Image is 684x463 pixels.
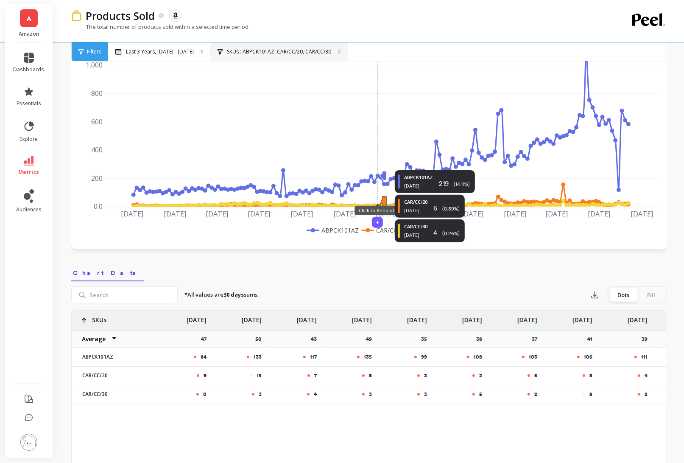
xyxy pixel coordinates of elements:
[224,291,244,298] strong: 30 days
[77,391,151,398] p: CAR/CC/30
[204,372,207,379] p: 9
[20,136,38,143] span: explore
[369,391,372,398] p: 3
[201,354,207,360] p: 84
[364,354,372,360] p: 135
[73,269,142,277] span: Chart Data
[297,311,317,324] p: [DATE]
[254,354,262,360] p: 133
[311,336,322,342] p: 43
[17,100,41,107] span: essentials
[184,291,259,299] p: *All values are sums.
[86,8,155,23] p: Products Sold
[584,354,592,360] p: 106
[479,391,482,398] p: 5
[92,311,106,324] p: SKUs
[27,14,31,23] span: A
[645,391,648,398] p: 2
[462,311,482,324] p: [DATE]
[187,311,207,324] p: [DATE]
[352,311,372,324] p: [DATE]
[20,434,37,451] img: profile picture
[517,311,537,324] p: [DATE]
[77,354,151,360] p: ABPCK101AZ
[534,372,537,379] p: 6
[77,372,151,379] p: CAR/CC/20
[645,372,648,379] p: 4
[369,372,372,379] p: 8
[642,336,653,342] p: 39
[71,23,250,31] p: The total number of products sold within a selected time period.
[424,372,427,379] p: 3
[126,48,194,55] p: Last 3 Years, [DATE] - [DATE]
[572,311,592,324] p: [DATE]
[19,169,39,176] span: metrics
[637,288,665,302] div: Fill
[14,31,45,37] p: Amazon
[587,336,597,342] p: 41
[421,336,432,342] p: 35
[201,336,212,342] p: 47
[532,336,542,342] p: 37
[227,48,331,55] p: SKUs : ABPCK101AZ, CAR/CC/20, CAR/CC/30
[529,354,537,360] p: 103
[71,286,178,303] input: Search
[534,391,537,398] p: 2
[609,288,637,302] div: Dots
[314,372,317,379] p: 7
[259,391,262,398] p: 3
[172,12,179,20] img: api.amazon.svg
[257,372,262,379] p: 15
[628,311,648,324] p: [DATE]
[16,206,42,213] span: audiences
[421,354,427,360] p: 99
[87,48,101,55] span: Filters
[366,336,377,342] p: 49
[589,391,592,398] p: 8
[479,372,482,379] p: 2
[242,311,262,324] p: [DATE]
[476,336,487,342] p: 38
[71,10,81,21] img: header icon
[407,311,427,324] p: [DATE]
[255,336,267,342] p: 50
[589,372,592,379] p: 8
[424,391,427,398] p: 3
[71,262,667,281] nav: Tabs
[310,354,317,360] p: 117
[474,354,482,360] p: 108
[314,391,317,398] p: 4
[641,354,648,360] p: 111
[14,66,45,73] span: dashboards
[203,391,207,398] p: 0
